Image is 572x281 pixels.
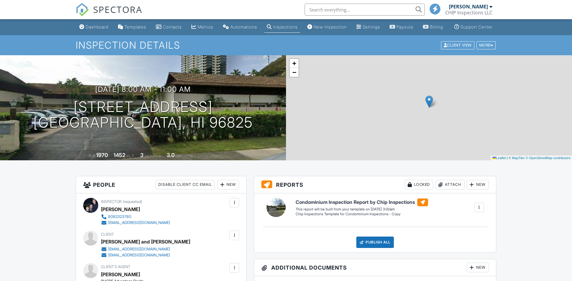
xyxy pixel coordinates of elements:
[101,252,185,258] a: [EMAIL_ADDRESS][DOMAIN_NAME]
[101,214,170,220] a: 8082323760
[101,205,140,214] div: [PERSON_NAME]
[126,153,135,158] span: sq. ft.
[163,24,182,29] div: Contacts
[101,264,130,269] span: Client's Agent
[507,156,508,160] span: |
[254,259,496,276] h3: Additional Documents
[449,4,488,10] div: [PERSON_NAME]
[124,24,146,29] div: Templates
[93,3,142,16] span: SPECTORA
[230,24,257,29] div: Automations
[76,176,246,193] h3: People
[509,156,525,160] a: © MapTiler
[421,22,446,33] a: Billing
[425,95,433,108] img: Marker
[296,212,428,217] div: Chip Inspections Template for Condominium Inspections - Copy
[221,22,260,33] a: Automations (Basic)
[114,152,125,158] div: 1452
[314,24,347,29] div: New Inspection
[76,3,89,16] img: The Best Home Inspection Software - Spectora
[154,22,184,33] a: Contacts
[167,152,175,158] div: 3.0
[436,180,464,189] div: Attach
[397,24,413,29] div: Payouts
[305,22,349,33] a: New Inspection
[145,153,161,158] span: bedrooms
[108,247,170,252] div: [EMAIL_ADDRESS][DOMAIN_NAME]
[292,68,296,76] span: −
[467,180,489,189] div: New
[95,85,191,93] h3: [DATE] 8:00 am - 11:00 am
[101,237,190,246] div: [PERSON_NAME] and [PERSON_NAME]
[89,153,95,158] span: Built
[76,8,142,21] a: SPECTORA
[405,180,433,189] div: Locked
[452,22,495,33] a: Support Center
[101,246,185,252] a: [EMAIL_ADDRESS][DOMAIN_NAME]
[387,22,416,33] a: Payouts
[33,99,253,131] h1: [STREET_ADDRESS] [GEOGRAPHIC_DATA], HI 96825
[296,207,428,212] div: This report will be built from your template on [DATE] 3:00am
[76,40,496,50] h1: Inspection Details
[440,43,476,47] a: Client View
[116,22,149,33] a: Templates
[363,24,380,29] div: Settings
[476,41,496,49] div: More
[492,156,506,160] a: Leaflet
[526,156,570,160] a: © OpenStreetMap contributors
[217,180,239,189] div: New
[292,59,296,67] span: +
[273,24,298,29] div: Inspections
[254,176,496,193] h3: Reports
[296,198,428,206] h6: Condominium Inspection Report by Chip Inspections
[198,24,213,29] div: Metrics
[101,270,140,279] a: [PERSON_NAME]
[356,237,394,248] div: Publish All
[189,22,216,33] a: Metrics
[156,180,215,189] div: Disable Client CC Email
[96,152,108,158] div: 1970
[108,214,131,219] div: 8082323760
[445,10,492,16] div: CHIP Inspections LLC
[108,220,170,225] div: [EMAIL_ADDRESS][DOMAIN_NAME]
[467,263,489,272] div: New
[108,253,170,258] div: [EMAIL_ADDRESS][DOMAIN_NAME]
[290,68,299,77] a: Zoom out
[77,22,111,33] a: Dashboard
[101,232,114,237] span: Client
[441,41,474,49] div: Client View
[123,199,142,204] span: (requested)
[175,153,193,158] span: bathrooms
[264,22,300,33] a: Inspections
[101,199,122,204] span: Inspector
[86,24,108,29] div: Dashboard
[430,24,443,29] div: Billing
[305,4,425,16] input: Search everything...
[290,59,299,68] a: Zoom in
[140,152,144,158] div: 3
[101,220,170,226] a: [EMAIL_ADDRESS][DOMAIN_NAME]
[461,24,493,29] div: Support Center
[354,22,382,33] a: Settings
